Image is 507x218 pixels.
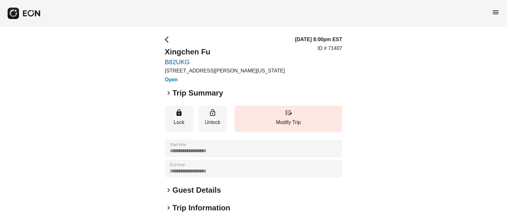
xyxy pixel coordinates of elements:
h2: Trip Summary [172,88,223,98]
p: Modify Trip [238,119,339,126]
span: menu [492,9,499,16]
span: keyboard_arrow_right [165,186,172,194]
span: arrow_back_ios [165,36,172,43]
span: lock_open [209,109,216,116]
p: Lock [168,119,190,126]
h2: Guest Details [172,185,221,195]
span: keyboard_arrow_right [165,89,172,97]
button: Modify Trip [234,106,342,132]
button: Lock [165,106,193,132]
h2: Xingchen Fu [165,47,285,57]
span: lock [175,109,183,116]
p: ID # 71407 [318,45,342,52]
a: B82UKG [165,58,285,66]
h3: Open [165,76,285,84]
h3: [DATE] 8:00pm EST [295,36,342,43]
p: Unlock [202,119,224,126]
span: keyboard_arrow_right [165,204,172,212]
span: edit_road [285,109,292,116]
h2: Trip Information [172,203,230,213]
button: Unlock [198,106,227,132]
p: [STREET_ADDRESS][PERSON_NAME][US_STATE] [165,67,285,75]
